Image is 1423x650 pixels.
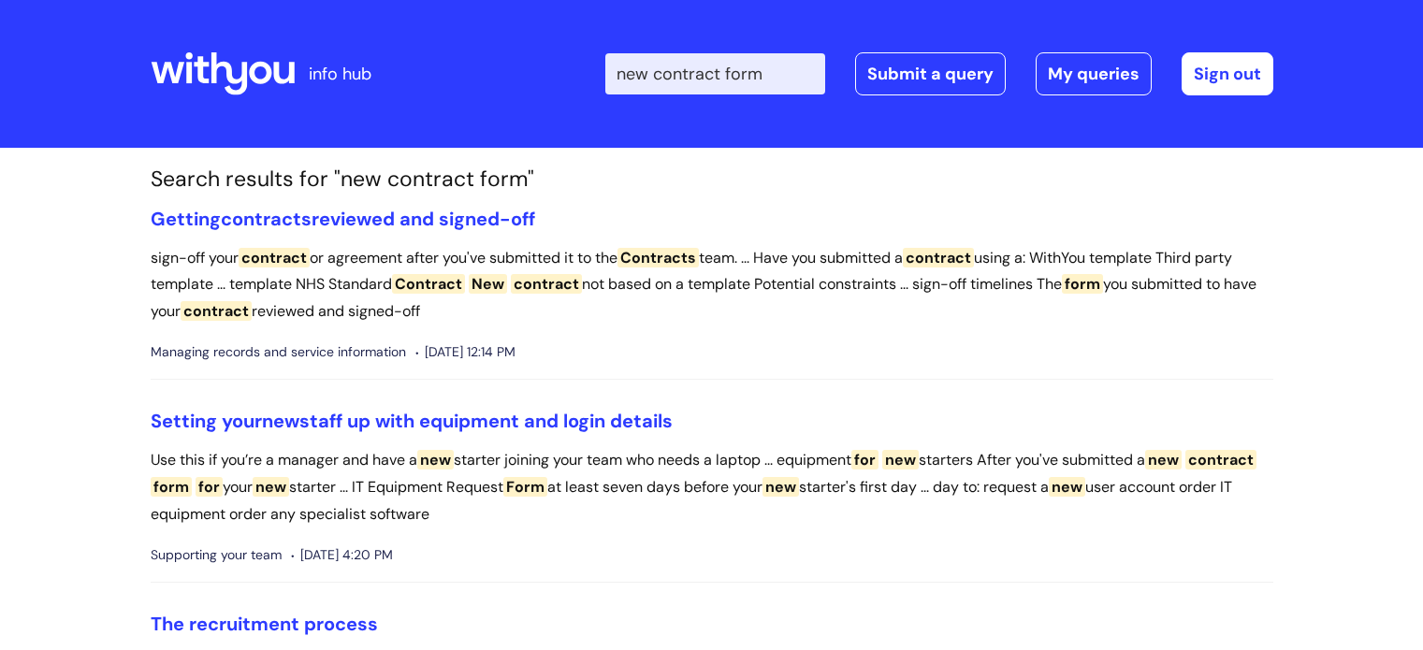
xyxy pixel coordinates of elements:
[181,301,252,321] span: contract
[469,274,507,294] span: New
[1036,52,1152,95] a: My queries
[855,52,1006,95] a: Submit a query
[151,166,1273,193] h1: Search results for "new contract form"
[605,53,825,94] input: Search
[151,409,673,433] a: Setting yournewstaff up with equipment and login details
[415,340,515,364] span: [DATE] 12:14 PM
[1185,450,1256,469] span: contract
[503,477,547,497] span: Form
[151,207,535,231] a: Gettingcontractsreviewed and signed-off
[151,340,406,364] span: Managing records and service information
[291,543,393,567] span: [DATE] 4:20 PM
[151,477,192,497] span: form
[151,612,378,636] a: The recruitment process
[1145,450,1182,469] span: new
[762,477,799,497] span: new
[151,543,282,567] span: Supporting your team
[511,274,582,294] span: contract
[151,447,1273,527] p: Use this if you’re a manager and have a starter joining your team who needs a laptop ... equipmen...
[1049,477,1085,497] span: new
[882,450,919,469] span: new
[309,59,371,89] p: info hub
[417,450,454,469] span: new
[903,248,974,267] span: contract
[605,52,1273,95] div: | -
[262,409,299,433] span: new
[851,450,878,469] span: for
[239,248,310,267] span: contract
[1182,52,1273,95] a: Sign out
[1062,274,1103,294] span: form
[617,248,699,267] span: Contracts
[221,207,312,231] span: contracts
[196,477,223,497] span: for
[253,477,289,497] span: new
[151,245,1273,325] p: sign-off your or agreement after you've submitted it to the team. ... Have you submitted a using ...
[392,274,465,294] span: Contract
